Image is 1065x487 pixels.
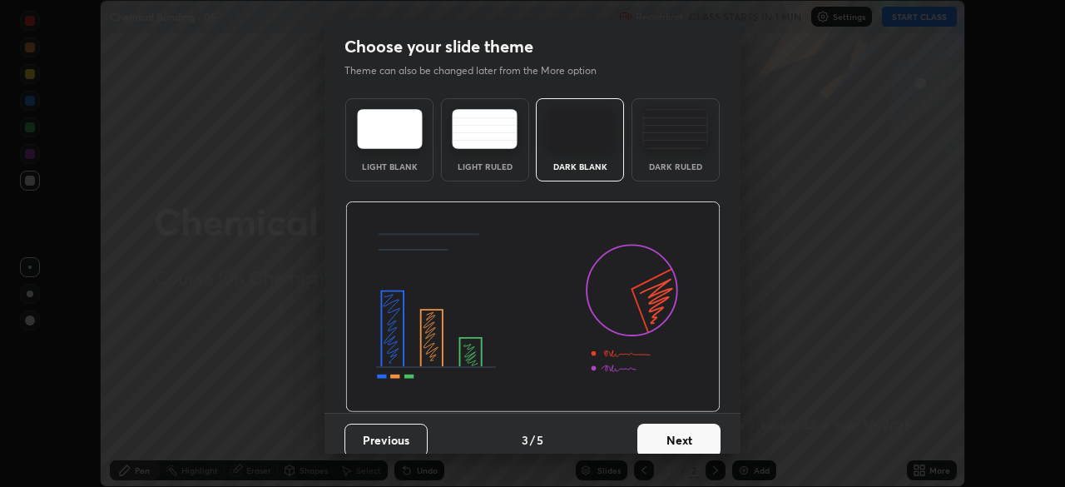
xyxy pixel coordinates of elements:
div: Dark Blank [547,162,613,171]
img: darkThemeBanner.d06ce4a2.svg [345,201,721,413]
button: Next [637,424,721,457]
h4: 3 [522,431,528,449]
img: darkRuledTheme.de295e13.svg [642,109,708,149]
div: Light Ruled [452,162,518,171]
h4: 5 [537,431,543,449]
div: Dark Ruled [642,162,709,171]
h4: / [530,431,535,449]
img: darkTheme.f0cc69e5.svg [547,109,613,149]
button: Previous [344,424,428,457]
div: Light Blank [356,162,423,171]
img: lightTheme.e5ed3b09.svg [357,109,423,149]
p: Theme can also be changed later from the More option [344,63,614,78]
h2: Choose your slide theme [344,36,533,57]
img: lightRuledTheme.5fabf969.svg [452,109,518,149]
